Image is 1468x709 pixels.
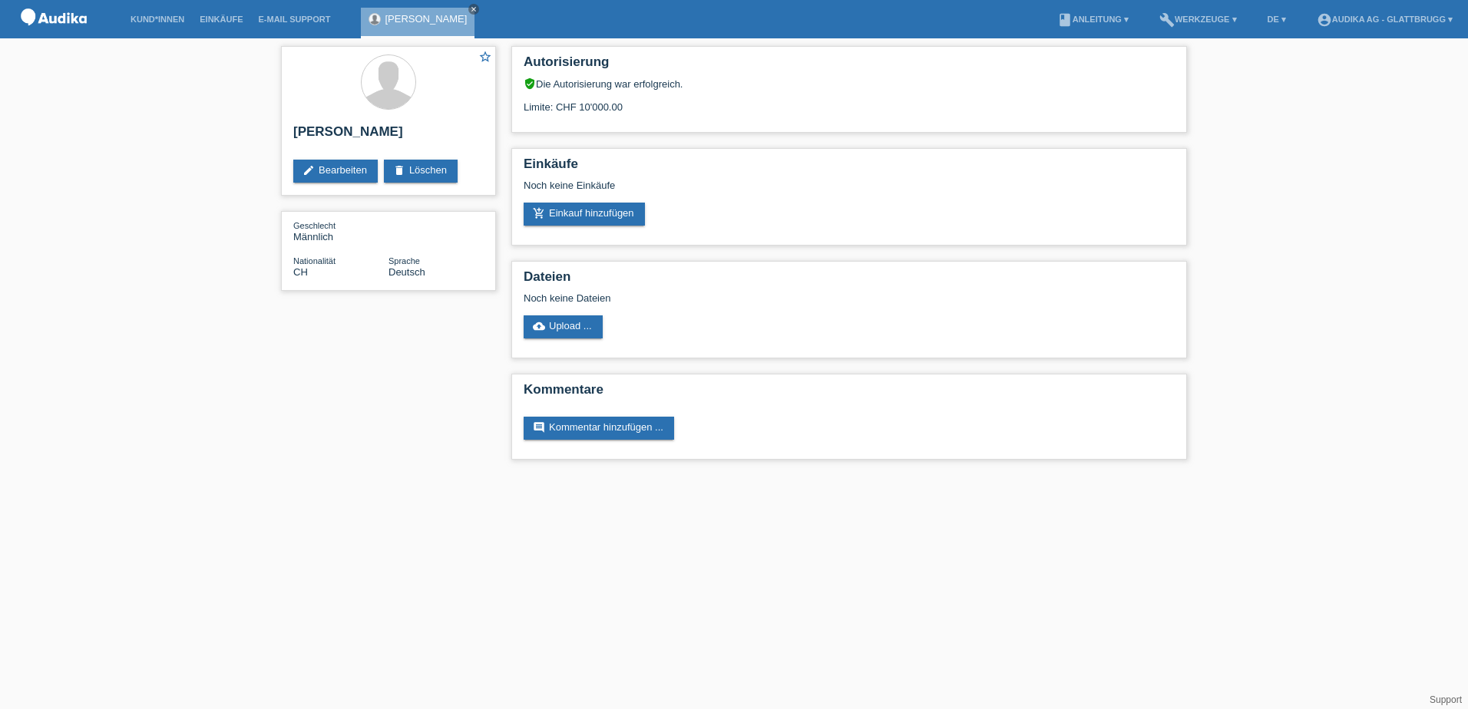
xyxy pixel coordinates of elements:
[524,90,1175,113] div: Limite: CHF 10'000.00
[251,15,339,24] a: E-Mail Support
[293,266,308,278] span: Schweiz
[1159,12,1175,28] i: build
[293,256,336,265] span: Nationalität
[524,417,674,440] a: commentKommentar hinzufügen ...
[1317,12,1332,28] i: account_circle
[1152,15,1245,24] a: buildWerkzeuge ▾
[1050,15,1136,24] a: bookAnleitung ▾
[524,292,993,304] div: Noch keine Dateien
[524,180,1175,203] div: Noch keine Einkäufe
[393,164,405,176] i: delete
[524,77,1175,90] div: Die Autorisierung war erfolgreich.
[533,207,545,219] i: add_shopping_cart
[293,160,378,183] a: editBearbeiten
[293,219,388,242] div: Männlich
[388,266,425,278] span: Deutsch
[388,256,420,265] span: Sprache
[192,15,250,24] a: Einkäufe
[123,15,192,24] a: Kund*innen
[524,269,1175,292] h2: Dateien
[524,157,1175,180] h2: Einkäufe
[524,54,1175,77] h2: Autorisierung
[293,221,336,230] span: Geschlecht
[1430,694,1462,705] a: Support
[478,50,492,64] i: star_border
[385,13,467,25] a: [PERSON_NAME]
[533,421,545,434] i: comment
[470,5,478,13] i: close
[533,320,545,332] i: cloud_upload
[303,164,315,176] i: edit
[468,4,479,15] a: close
[478,50,492,66] a: star_border
[1260,15,1294,24] a: DE ▾
[384,160,458,183] a: deleteLöschen
[1057,12,1073,28] i: book
[1309,15,1460,24] a: account_circleAudika AG - Glattbrugg ▾
[524,315,603,338] a: cloud_uploadUpload ...
[15,30,92,41] a: POS — MF Group
[524,382,1175,405] h2: Kommentare
[293,124,484,147] h2: [PERSON_NAME]
[524,77,536,90] i: verified_user
[524,203,645,226] a: add_shopping_cartEinkauf hinzufügen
